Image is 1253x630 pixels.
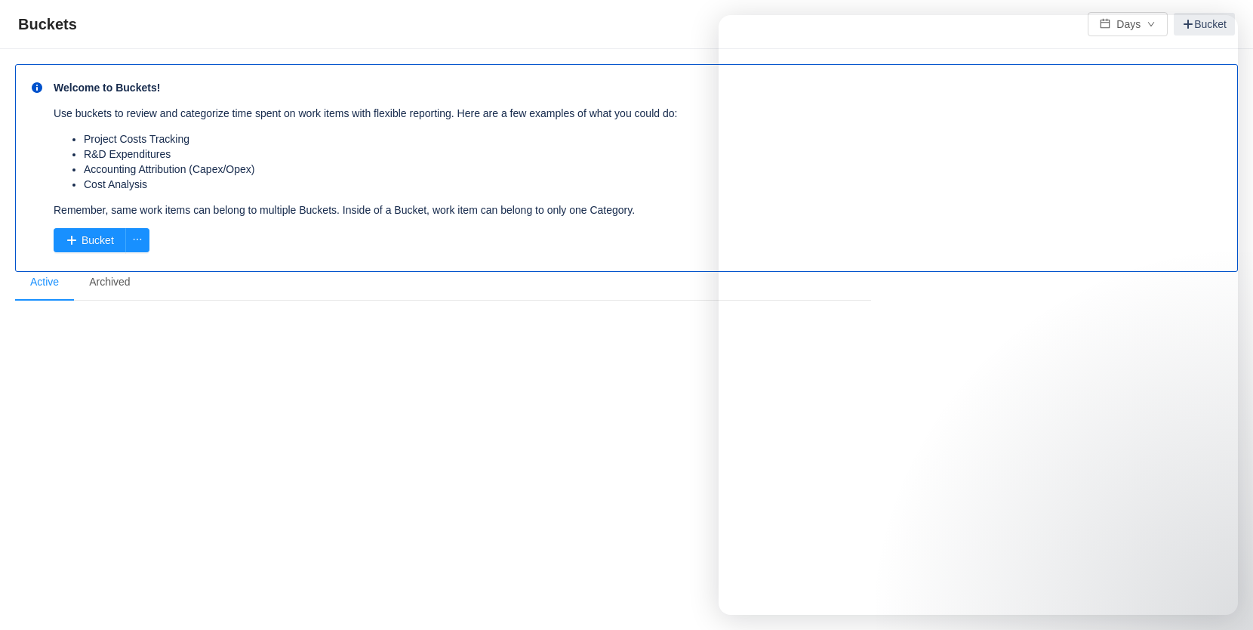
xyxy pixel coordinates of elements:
[84,162,1222,177] li: Accounting Attribution (Capex/Opex)
[54,228,126,252] button: Bucket
[84,131,1222,147] li: Project Costs Tracking
[1088,12,1168,36] button: icon: calendarDaysicon: down
[84,177,1222,192] li: Cost Analysis
[15,264,74,301] li: Active
[1174,13,1235,36] a: Bucket
[84,147,1222,162] li: R&D Expenditures
[125,228,149,252] button: icon: ellipsis
[719,15,1238,615] iframe: Intercom live chat
[74,264,145,301] li: Archived
[54,82,160,94] strong: Welcome to Buckets!
[18,12,86,36] span: Buckets
[54,106,1222,121] p: Use buckets to review and categorize time spent on work items with flexible reporting. Here are a...
[54,202,1222,218] p: Remember, same work items can belong to multiple Buckets. Inside of a Bucket, work item can belon...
